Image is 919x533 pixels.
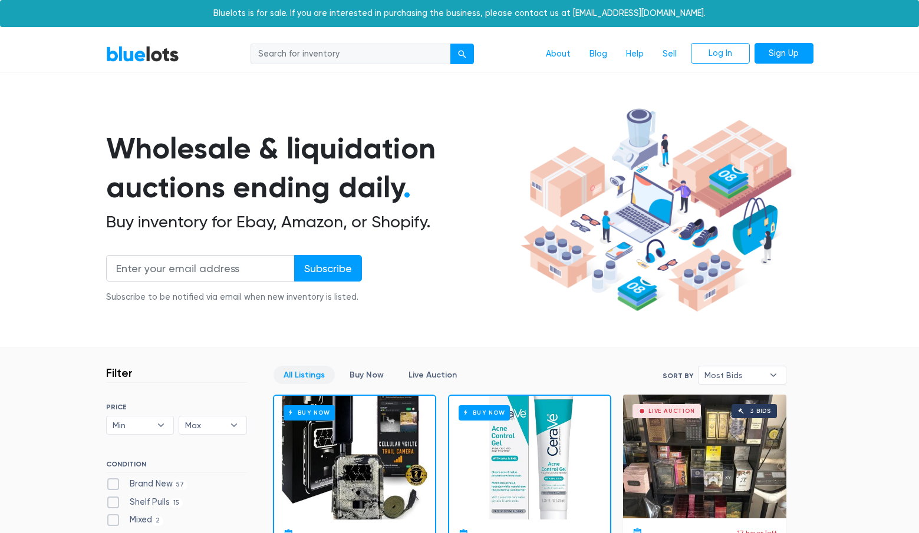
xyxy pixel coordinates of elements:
span: . [403,170,411,205]
span: 15 [170,498,183,508]
div: Live Auction [648,408,695,414]
a: Buy Now [340,366,394,384]
span: 2 [152,517,164,526]
a: Log In [691,43,750,64]
span: Most Bids [704,366,763,384]
div: Subscribe to be notified via email when new inventory is listed. [106,291,362,304]
a: Sell [653,43,686,65]
span: 57 [173,480,188,489]
a: Buy Now [449,396,610,519]
label: Shelf Pulls [106,496,183,509]
label: Mixed [106,514,164,527]
h6: PRICE [106,403,247,411]
label: Sort By [663,370,693,381]
h3: Filter [106,366,133,380]
input: Enter your email address [106,255,295,282]
a: Live Auction 3 bids [623,395,786,518]
a: Blog [580,43,617,65]
h2: Buy inventory for Ebay, Amazon, or Shopify. [106,212,516,232]
b: ▾ [222,416,246,434]
b: ▾ [761,366,786,384]
a: BlueLots [106,45,179,62]
input: Subscribe [294,255,362,282]
h6: Buy Now [284,405,335,420]
a: Sign Up [755,43,813,64]
a: Live Auction [398,366,467,384]
h6: CONDITION [106,460,247,473]
label: Brand New [106,478,188,491]
a: All Listings [274,366,335,384]
b: ▾ [149,416,173,434]
span: Min [113,416,151,434]
a: Help [617,43,653,65]
a: About [536,43,580,65]
h6: Buy Now [459,405,510,420]
input: Search for inventory [251,44,451,65]
img: hero-ee84e7d0318cb26816c560f6b4441b76977f77a177738b4e94f68c95b2b83dbb.png [516,103,796,317]
span: Max [185,416,224,434]
a: Buy Now [274,396,435,519]
div: 3 bids [750,408,771,414]
h1: Wholesale & liquidation auctions ending daily [106,129,516,207]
